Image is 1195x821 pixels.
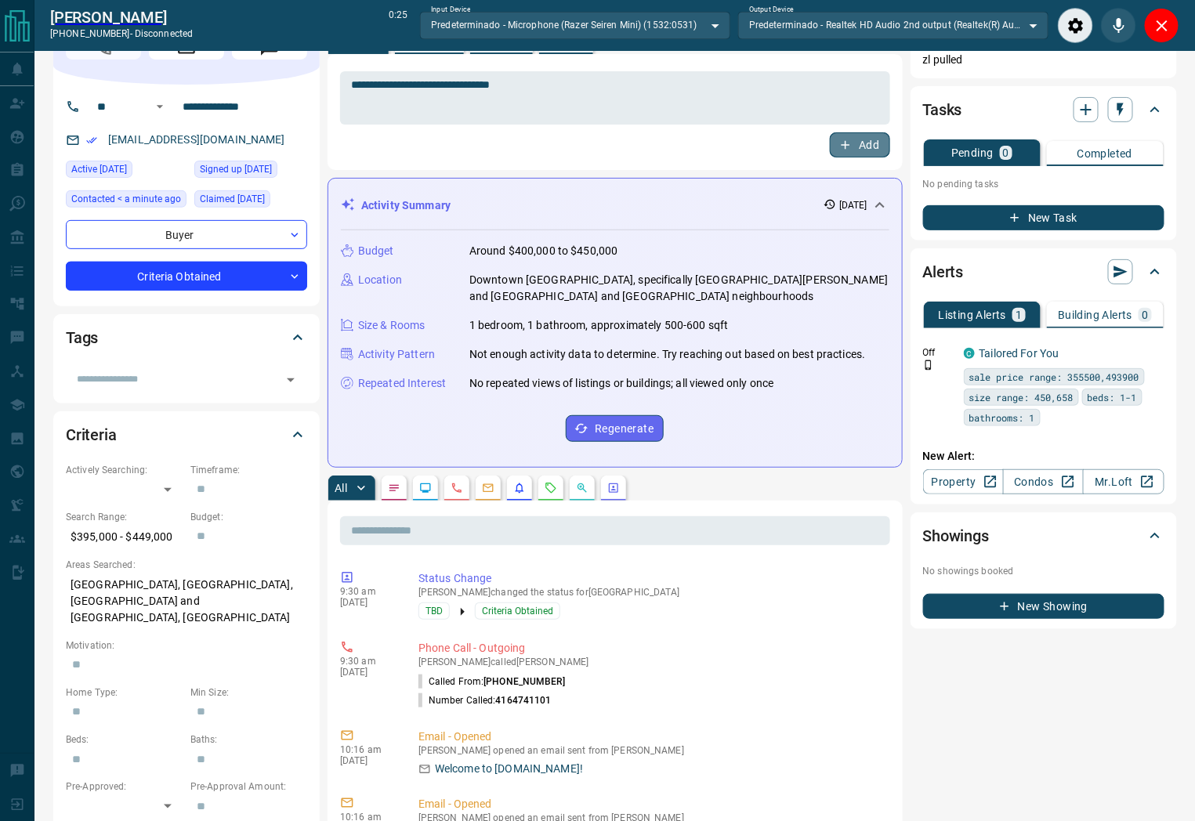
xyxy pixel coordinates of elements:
[545,482,557,494] svg: Requests
[66,422,117,447] h2: Criteria
[361,197,451,214] p: Activity Summary
[358,272,402,288] p: Location
[923,523,990,548] h2: Showings
[923,360,934,371] svg: Push Notification Only
[923,172,1164,196] p: No pending tasks
[951,147,994,158] p: Pending
[483,676,565,687] span: [PHONE_NUMBER]
[340,744,395,755] p: 10:16 am
[280,369,302,391] button: Open
[66,779,183,794] p: Pre-Approved:
[923,91,1164,128] div: Tasks
[66,638,307,653] p: Motivation:
[418,656,884,667] p: [PERSON_NAME] called [PERSON_NAME]
[1058,8,1093,43] div: Audio Settings
[66,732,183,747] p: Beds:
[66,558,307,572] p: Areas Searched:
[1144,8,1179,43] div: Close
[418,587,884,598] p: [PERSON_NAME] changed the status for [GEOGRAPHIC_DATA]
[66,190,186,212] div: Fri Sep 12 2025
[513,482,526,494] svg: Listing Alerts
[66,325,98,350] h2: Tags
[108,133,285,146] a: [EMAIL_ADDRESS][DOMAIN_NAME]
[358,375,446,392] p: Repeated Interest
[923,448,1164,465] p: New Alert:
[923,517,1164,555] div: Showings
[469,375,773,392] p: No repeated views of listings or buildings; all viewed only once
[194,190,307,212] div: Wed Sep 10 2025
[66,220,307,249] div: Buyer
[839,198,867,212] p: [DATE]
[1142,309,1148,320] p: 0
[420,12,730,38] div: Predeterminado - Microphone (Razer Seiren Mini) (1532:0531)
[418,693,552,707] p: Number Called:
[66,685,183,700] p: Home Type:
[923,345,954,360] p: Off
[469,243,618,259] p: Around $400,000 to $450,000
[469,317,728,334] p: 1 bedroom, 1 bathroom, approximately 500-600 sqft
[1016,309,1022,320] p: 1
[335,483,347,494] p: All
[66,319,307,356] div: Tags
[738,12,1048,38] div: Predeterminado - Realtek HD Audio 2nd output (Realtek(R) Audio)
[340,586,395,597] p: 9:30 am
[340,755,395,766] p: [DATE]
[418,796,884,812] p: Email - Opened
[923,52,1164,68] p: zl pulled
[66,463,183,477] p: Actively Searching:
[194,161,307,183] div: Wed Sep 10 2025
[1088,389,1137,405] span: beds: 1-1
[1083,469,1164,494] a: Mr.Loft
[418,729,884,745] p: Email - Opened
[190,510,307,524] p: Budget:
[749,5,794,15] label: Output Device
[1003,147,1009,158] p: 0
[566,415,664,442] button: Regenerate
[576,482,588,494] svg: Opportunities
[923,253,1164,291] div: Alerts
[419,482,432,494] svg: Lead Browsing Activity
[200,191,265,207] span: Claimed [DATE]
[340,597,395,608] p: [DATE]
[1058,309,1132,320] p: Building Alerts
[482,603,553,619] span: Criteria Obtained
[86,135,97,146] svg: Email Verified
[66,161,186,183] div: Wed Sep 10 2025
[190,463,307,477] p: Timeframe:
[969,369,1139,385] span: sale price range: 355500,493900
[71,191,181,207] span: Contacted < a minute ago
[340,667,395,678] p: [DATE]
[358,243,394,259] p: Budget
[923,564,1164,578] p: No showings booked
[340,656,395,667] p: 9:30 am
[469,272,889,305] p: Downtown [GEOGRAPHIC_DATA], specifically [GEOGRAPHIC_DATA][PERSON_NAME] and [GEOGRAPHIC_DATA] and...
[418,570,884,587] p: Status Change
[341,191,889,220] div: Activity Summary[DATE]
[190,685,307,700] p: Min Size:
[135,28,193,39] span: disconnected
[389,8,407,43] p: 0:25
[923,469,1004,494] a: Property
[1003,469,1084,494] a: Condos
[980,347,1059,360] a: Tailored For You
[358,317,425,334] p: Size & Rooms
[923,205,1164,230] button: New Task
[200,161,272,177] span: Signed up [DATE]
[358,346,435,363] p: Activity Pattern
[496,695,552,706] span: 4164741101
[50,8,193,27] a: [PERSON_NAME]
[830,132,889,157] button: Add
[418,745,884,756] p: [PERSON_NAME] opened an email sent from [PERSON_NAME]
[418,640,884,656] p: Phone Call - Outgoing
[150,97,169,116] button: Open
[431,5,471,15] label: Input Device
[388,482,400,494] svg: Notes
[1077,148,1133,159] p: Completed
[66,510,183,524] p: Search Range:
[939,309,1007,320] p: Listing Alerts
[923,97,962,122] h2: Tasks
[964,348,975,359] div: condos.ca
[66,524,183,550] p: $395,000 - $449,000
[418,675,565,689] p: Called From:
[71,161,127,177] span: Active [DATE]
